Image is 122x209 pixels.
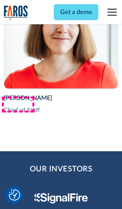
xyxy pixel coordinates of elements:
[9,189,20,201] button: Cookie Settings
[34,193,88,204] img: Signal Fire Logo
[4,106,119,115] div: Chief of Staff
[4,5,28,21] a: home
[103,3,118,21] div: menu
[30,163,93,175] h2: Our Investors
[54,4,98,20] a: Get a demo
[9,189,20,201] img: Revisit consent button
[4,93,119,103] div: [PERSON_NAME]
[4,5,28,21] img: Logo of the analytics and reporting company Faros.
